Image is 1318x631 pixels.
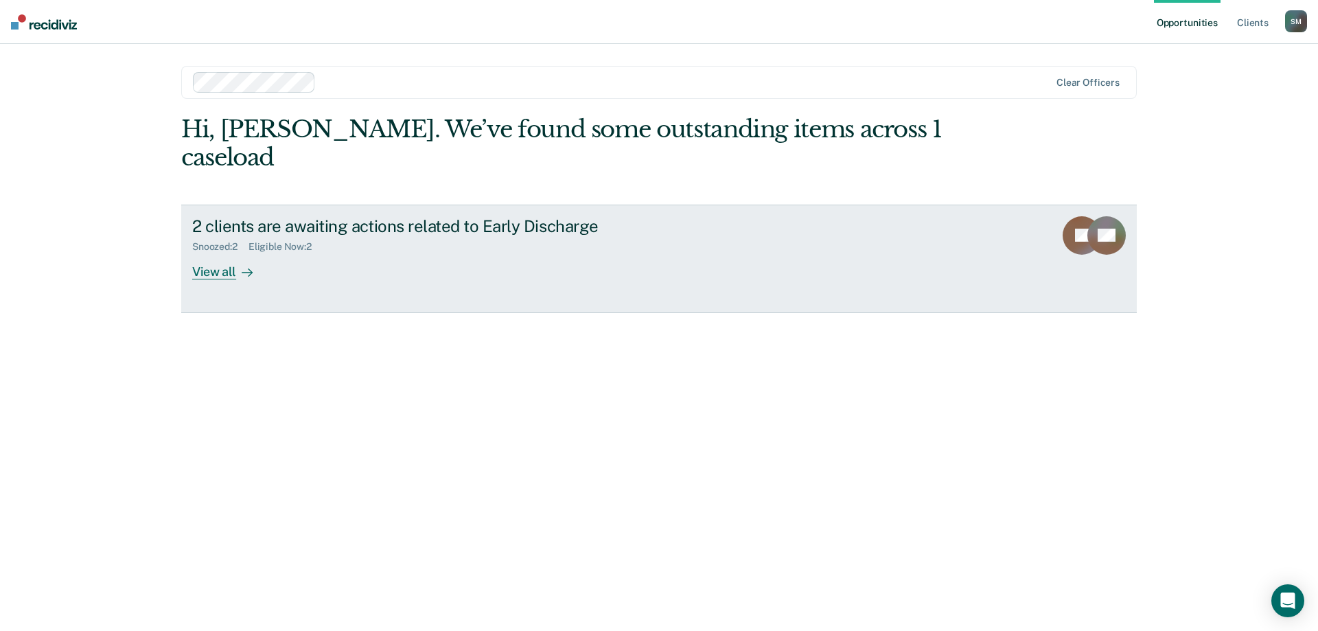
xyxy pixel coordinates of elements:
[11,14,77,30] img: Recidiviz
[1285,10,1307,32] div: S M
[181,115,946,172] div: Hi, [PERSON_NAME]. We’ve found some outstanding items across 1 caseload
[192,253,269,279] div: View all
[248,241,323,253] div: Eligible Now : 2
[192,241,248,253] div: Snoozed : 2
[1271,584,1304,617] div: Open Intercom Messenger
[1056,77,1120,89] div: Clear officers
[1285,10,1307,32] button: SM
[192,216,674,236] div: 2 clients are awaiting actions related to Early Discharge
[181,205,1137,313] a: 2 clients are awaiting actions related to Early DischargeSnoozed:2Eligible Now:2View all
